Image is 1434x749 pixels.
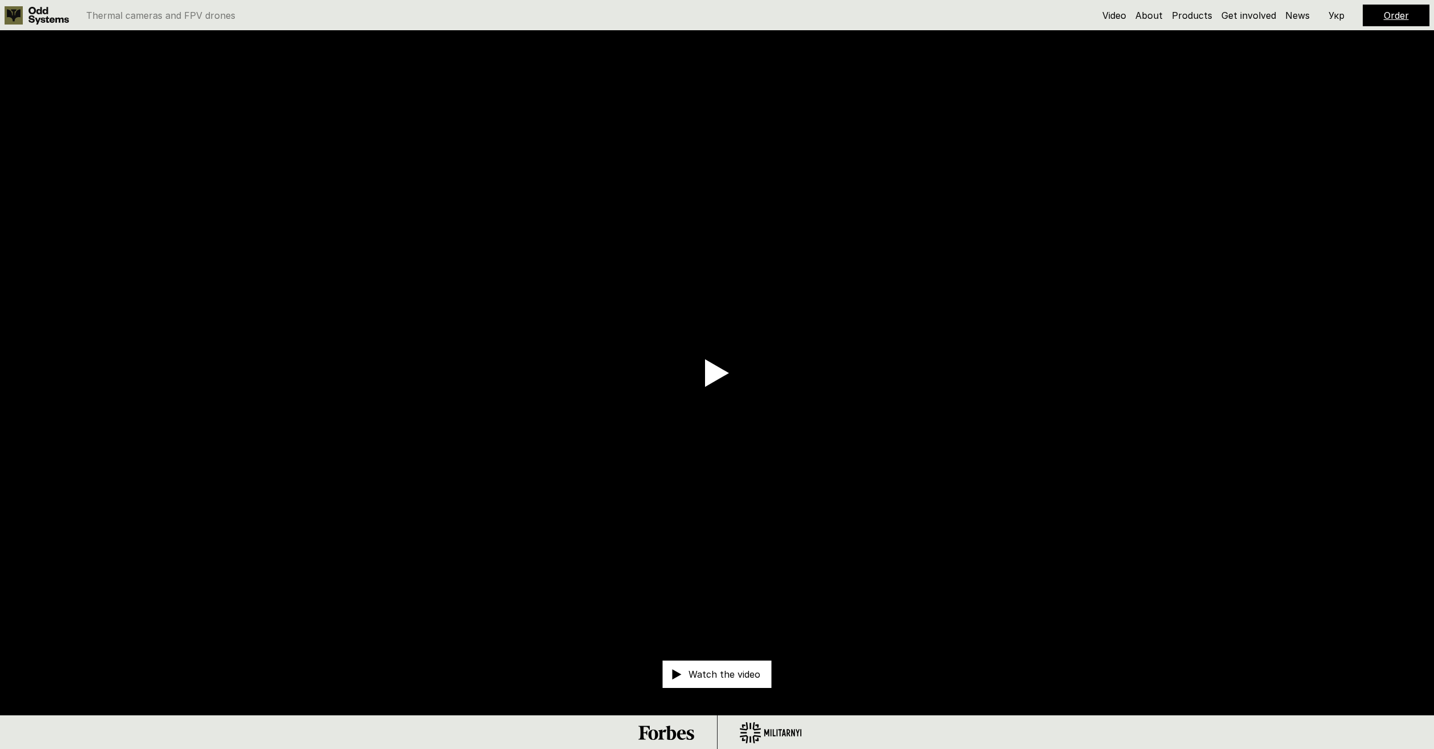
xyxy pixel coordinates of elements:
a: About [1135,10,1163,21]
a: Products [1172,10,1212,21]
a: Get involved [1221,10,1276,21]
p: Thermal cameras and FPV drones [86,11,235,20]
a: News [1285,10,1310,21]
a: Order [1384,10,1409,21]
a: Video [1102,10,1126,21]
p: Укр [1329,11,1345,20]
p: Watch the video [689,670,760,679]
